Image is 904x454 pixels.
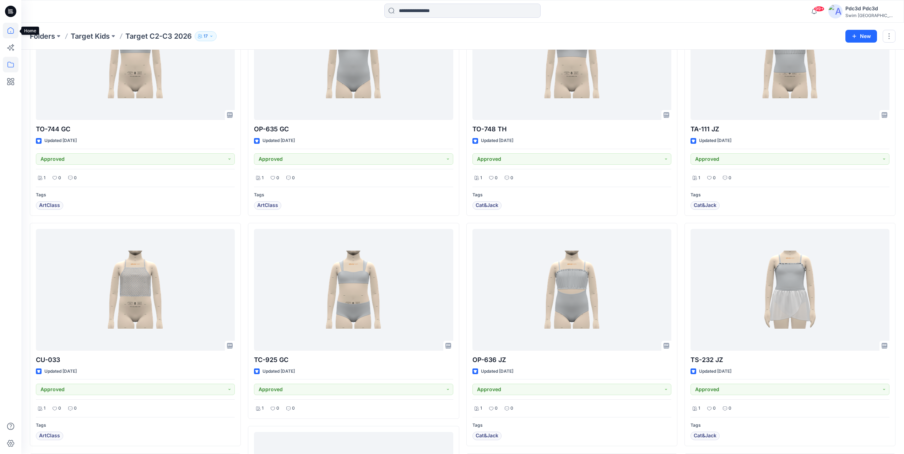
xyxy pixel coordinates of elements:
[480,174,482,182] p: 1
[39,432,60,440] span: ArtClass
[713,174,716,182] p: 0
[729,174,731,182] p: 0
[254,355,453,365] p: TC-925 GC
[691,355,889,365] p: TS-232 JZ
[472,422,671,429] p: Tags
[254,191,453,199] p: Tags
[691,124,889,134] p: TA-111 JZ
[36,191,235,199] p: Tags
[481,137,513,144] p: Updated [DATE]
[262,137,295,144] p: Updated [DATE]
[195,31,217,41] button: 17
[36,124,235,134] p: TO-744 GC
[845,4,895,13] div: Pdc3d Pdc3d
[276,405,279,412] p: 0
[694,432,716,440] span: Cat&Jack
[845,30,877,43] button: New
[71,31,110,41] a: Target Kids
[58,405,61,412] p: 0
[262,368,295,375] p: Updated [DATE]
[39,201,60,210] span: ArtClass
[828,4,843,18] img: avatar
[481,368,513,375] p: Updated [DATE]
[495,405,498,412] p: 0
[691,422,889,429] p: Tags
[58,174,61,182] p: 0
[476,432,498,440] span: Cat&Jack
[262,405,264,412] p: 1
[292,405,295,412] p: 0
[699,368,731,375] p: Updated [DATE]
[74,405,77,412] p: 0
[125,31,192,41] p: Target C2-C3 2026
[691,229,889,351] a: TS-232 JZ
[729,405,731,412] p: 0
[36,422,235,429] p: Tags
[699,137,731,144] p: Updated [DATE]
[292,174,295,182] p: 0
[30,31,55,41] a: Folders
[480,405,482,412] p: 1
[814,6,824,12] span: 99+
[691,191,889,199] p: Tags
[510,174,513,182] p: 0
[44,368,77,375] p: Updated [DATE]
[472,229,671,351] a: OP-636 JZ
[262,174,264,182] p: 1
[254,124,453,134] p: OP-635 GC
[713,405,716,412] p: 0
[694,201,716,210] span: Cat&Jack
[257,201,278,210] span: ArtClass
[472,355,671,365] p: OP-636 JZ
[698,405,700,412] p: 1
[204,32,208,40] p: 17
[74,174,77,182] p: 0
[276,174,279,182] p: 0
[36,355,235,365] p: CU-033
[36,229,235,351] a: CU-033
[44,174,45,182] p: 1
[472,124,671,134] p: TO-748 TH
[254,229,453,351] a: TC-925 GC
[44,137,77,144] p: Updated [DATE]
[698,174,700,182] p: 1
[510,405,513,412] p: 0
[845,13,895,18] div: Swim [GEOGRAPHIC_DATA]
[44,405,45,412] p: 1
[472,191,671,199] p: Tags
[495,174,498,182] p: 0
[476,201,498,210] span: Cat&Jack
